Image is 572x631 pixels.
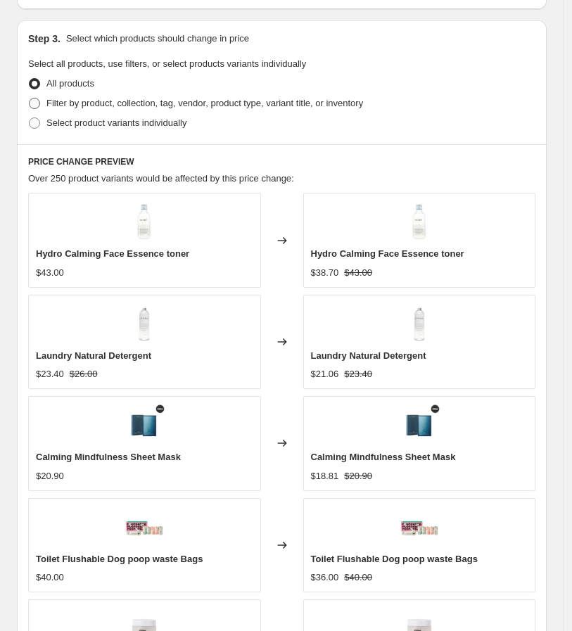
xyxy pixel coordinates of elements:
[311,554,478,564] span: Toilet Flushable Dog poop waste Bags
[398,506,440,548] img: 1_ef29e56a-5766-4e25-946b-633683d3262a_80x.jpg
[123,506,165,548] img: 1_ef29e56a-5766-4e25-946b-633683d3262a_80x.jpg
[344,469,372,483] strike: $20.90
[36,571,64,585] div: $40.00
[398,404,440,446] img: 10_062a304e-b69e-432f-b1bd-4757d29c70cc_80x.jpg
[123,200,165,243] img: 43_80x.png
[46,78,94,89] span: All products
[28,58,306,69] span: Select all products, use filters, or select products variants individually
[36,350,151,361] span: Laundry Natural Detergent
[36,554,203,564] span: Toilet Flushable Dog poop waste Bags
[36,469,64,483] div: $20.90
[311,350,426,361] span: Laundry Natural Detergent
[398,200,440,243] img: 43_80x.png
[123,302,165,345] img: 111111_80x.jpg
[311,367,339,381] div: $21.06
[311,452,456,462] span: Calming Mindfulness Sheet Mask
[344,367,372,381] strike: $23.40
[36,367,64,381] div: $23.40
[311,571,339,585] div: $36.00
[28,32,61,46] h2: Step 3.
[36,452,181,462] span: Calming Mindfulness Sheet Mask
[344,266,372,280] strike: $43.00
[46,117,186,128] span: Select product variants individually
[28,173,294,184] span: Over 250 product variants would be affected by this price change:
[311,469,339,483] div: $18.81
[46,98,363,108] span: Filter by product, collection, tag, vendor, product type, variant title, or inventory
[28,156,535,167] h6: PRICE CHANGE PREVIEW
[311,248,464,259] span: Hydro Calming Face Essence toner
[398,302,440,345] img: 111111_80x.jpg
[70,367,98,381] strike: $26.00
[344,571,372,585] strike: $40.00
[311,266,339,280] div: $38.70
[123,404,165,446] img: 10_062a304e-b69e-432f-b1bd-4757d29c70cc_80x.jpg
[66,32,249,46] p: Select which products should change in price
[36,266,64,280] div: $43.00
[36,248,189,259] span: Hydro Calming Face Essence toner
